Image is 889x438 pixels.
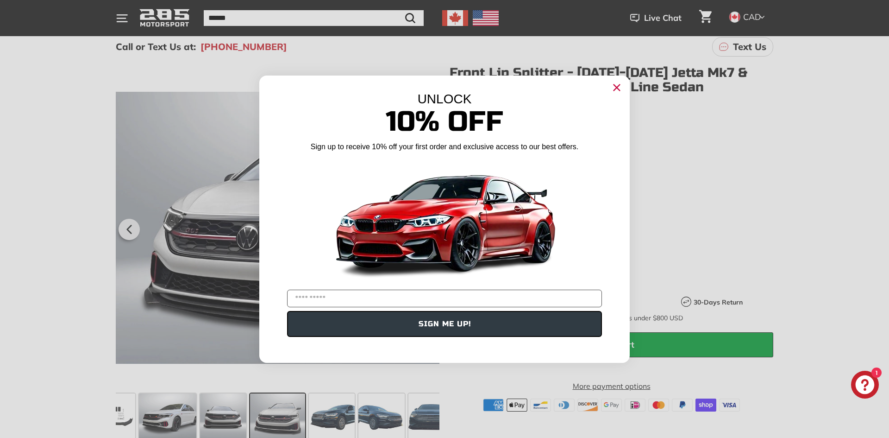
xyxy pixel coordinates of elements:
[418,92,472,106] span: UNLOCK
[287,290,602,307] input: YOUR EMAIL
[386,105,503,139] span: 10% Off
[287,311,602,337] button: SIGN ME UP!
[609,80,624,95] button: Close dialog
[848,371,882,401] inbox-online-store-chat: Shopify online store chat
[329,156,560,286] img: Banner showing BMW 4 Series Body kit
[311,143,578,151] span: Sign up to receive 10% off your first order and exclusive access to our best offers.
